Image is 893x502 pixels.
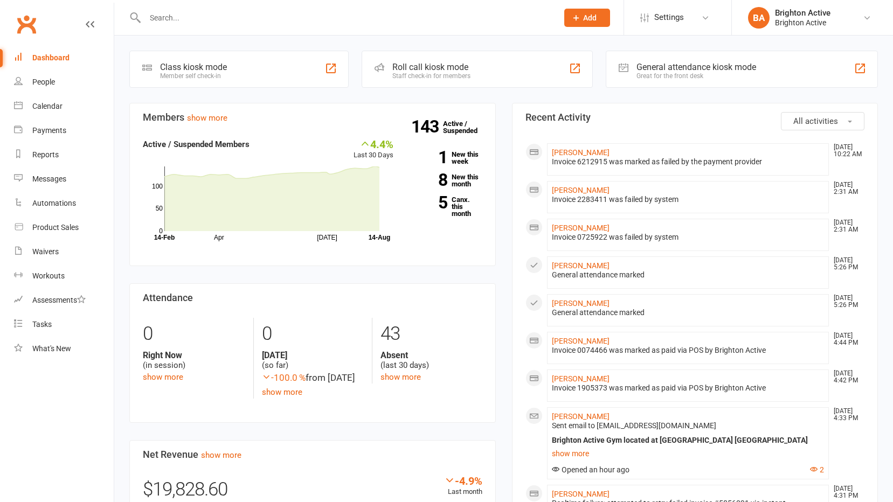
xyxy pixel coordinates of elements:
strong: 1 [410,149,447,165]
div: Assessments [32,296,86,304]
div: -4.9% [444,475,482,486]
div: Waivers [32,247,59,256]
div: Product Sales [32,223,79,232]
div: Member self check-in [160,72,227,80]
div: Invoice 2283411 was failed by system [552,195,825,204]
a: [PERSON_NAME] [552,374,610,383]
span: -100.0 % [262,372,306,383]
div: General attendance kiosk mode [636,62,756,72]
div: 0 [143,318,245,350]
div: Last month [444,475,482,498]
time: [DATE] 5:26 PM [828,257,864,271]
button: All activities [781,112,864,130]
time: [DATE] 2:31 AM [828,219,864,233]
a: People [14,70,114,94]
time: [DATE] 4:33 PM [828,408,864,422]
div: Roll call kiosk mode [392,62,470,72]
div: (last 30 days) [380,350,482,371]
a: [PERSON_NAME] [552,490,610,498]
div: Dashboard [32,53,70,62]
time: [DATE] 5:26 PM [828,295,864,309]
strong: Absent [380,350,482,360]
div: Invoice 6212915 was marked as failed by the payment provider [552,157,825,166]
div: (so far) [262,350,364,371]
div: Great for the front desk [636,72,756,80]
strong: 143 [411,118,443,135]
div: from [DATE] [262,371,364,385]
strong: 5 [410,194,447,211]
a: [PERSON_NAME] [552,261,610,270]
div: General attendance marked [552,308,825,317]
div: Last 30 Days [354,138,393,161]
div: 4.4% [354,138,393,150]
a: [PERSON_NAME] [552,186,610,194]
a: Clubworx [13,11,40,38]
a: Assessments [14,288,114,312]
h3: Recent Activity [525,112,865,123]
div: Invoice 0074466 was marked as paid via POS by Brighton Active [552,346,825,355]
a: 8New this month [410,173,482,187]
a: Reports [14,143,114,167]
div: Automations [32,199,76,207]
span: Opened an hour ago [552,465,629,474]
span: Add [583,13,597,22]
span: All activities [793,116,838,126]
div: BA [748,7,770,29]
a: Automations [14,191,114,215]
strong: [DATE] [262,350,364,360]
div: Invoice 0725922 was failed by system [552,233,825,242]
a: Dashboard [14,46,114,70]
div: 43 [380,318,482,350]
div: Reports [32,150,59,159]
div: (in session) [143,350,245,371]
button: Add [564,9,610,27]
a: [PERSON_NAME] [552,299,610,308]
a: Payments [14,118,114,143]
div: Messages [32,175,66,183]
time: [DATE] 4:31 PM [828,485,864,499]
a: Tasks [14,312,114,337]
strong: Active / Suspended Members [143,140,250,149]
div: Calendar [32,102,63,110]
div: Brighton Active [775,8,830,18]
time: [DATE] 2:31 AM [828,182,864,196]
span: Settings [654,5,684,30]
button: 2 [810,465,824,475]
time: [DATE] 10:22 AM [828,144,864,158]
h3: Members [143,112,482,123]
div: Brighton Active [775,18,830,27]
time: [DATE] 4:42 PM [828,370,864,384]
div: Payments [32,126,66,135]
a: [PERSON_NAME] [552,337,610,345]
a: show more [201,450,241,460]
a: 1New this week [410,151,482,165]
a: 5Canx. this month [410,196,482,217]
a: Waivers [14,240,114,264]
a: Product Sales [14,215,114,240]
a: Calendar [14,94,114,118]
div: Brighton Active Gym located at [GEOGRAPHIC_DATA] [GEOGRAPHIC_DATA] [552,436,825,445]
div: People [32,78,55,86]
span: Sent email to [EMAIL_ADDRESS][DOMAIN_NAME] [552,421,716,430]
a: show more [552,446,825,461]
strong: Right Now [143,350,245,360]
strong: 8 [410,172,447,188]
a: show more [262,387,302,397]
div: 0 [262,318,364,350]
a: What's New [14,337,114,361]
div: Workouts [32,271,65,280]
time: [DATE] 4:44 PM [828,332,864,346]
a: Workouts [14,264,114,288]
div: General attendance marked [552,270,825,280]
div: Invoice 1905373 was marked as paid via POS by Brighton Active [552,384,825,393]
h3: Attendance [143,292,482,303]
a: show more [143,372,183,382]
div: Staff check-in for members [392,72,470,80]
div: Class kiosk mode [160,62,227,72]
a: show more [380,372,421,382]
a: [PERSON_NAME] [552,148,610,157]
a: Messages [14,167,114,191]
a: show more [187,113,227,123]
div: What's New [32,344,71,353]
input: Search... [142,10,550,25]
